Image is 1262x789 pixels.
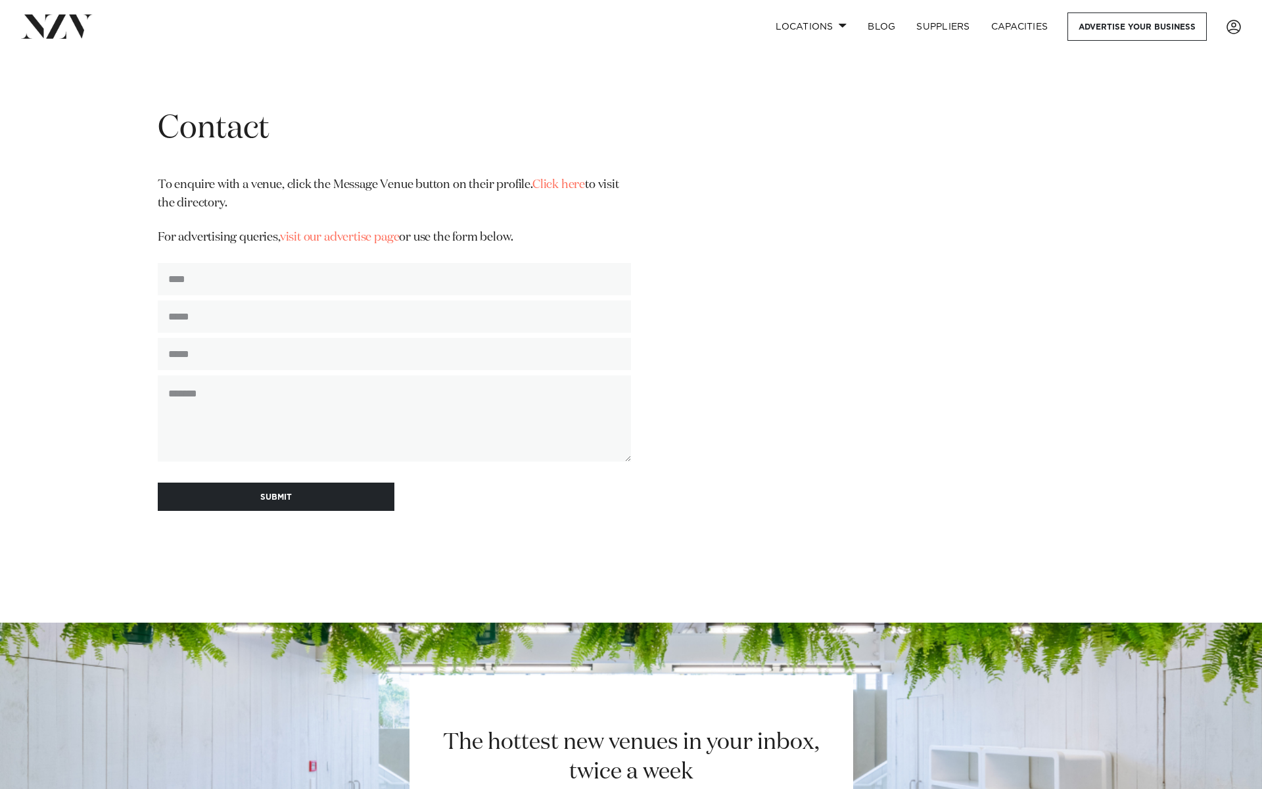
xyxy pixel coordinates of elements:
[765,12,857,41] a: Locations
[21,14,93,38] img: nzv-logo.png
[857,12,906,41] a: BLOG
[1067,12,1207,41] a: Advertise your business
[280,231,400,243] a: visit our advertise page
[906,12,980,41] a: SUPPLIERS
[158,229,631,247] p: For advertising queries, or use the form below.
[981,12,1059,41] a: Capacities
[158,108,631,150] h1: Contact
[532,179,585,191] a: Click here
[427,728,835,787] h2: The hottest new venues in your inbox, twice a week
[158,483,394,511] button: SUBMIT
[158,176,631,213] p: To enquire with a venue, click the Message Venue button on their profile. to visit the directory.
